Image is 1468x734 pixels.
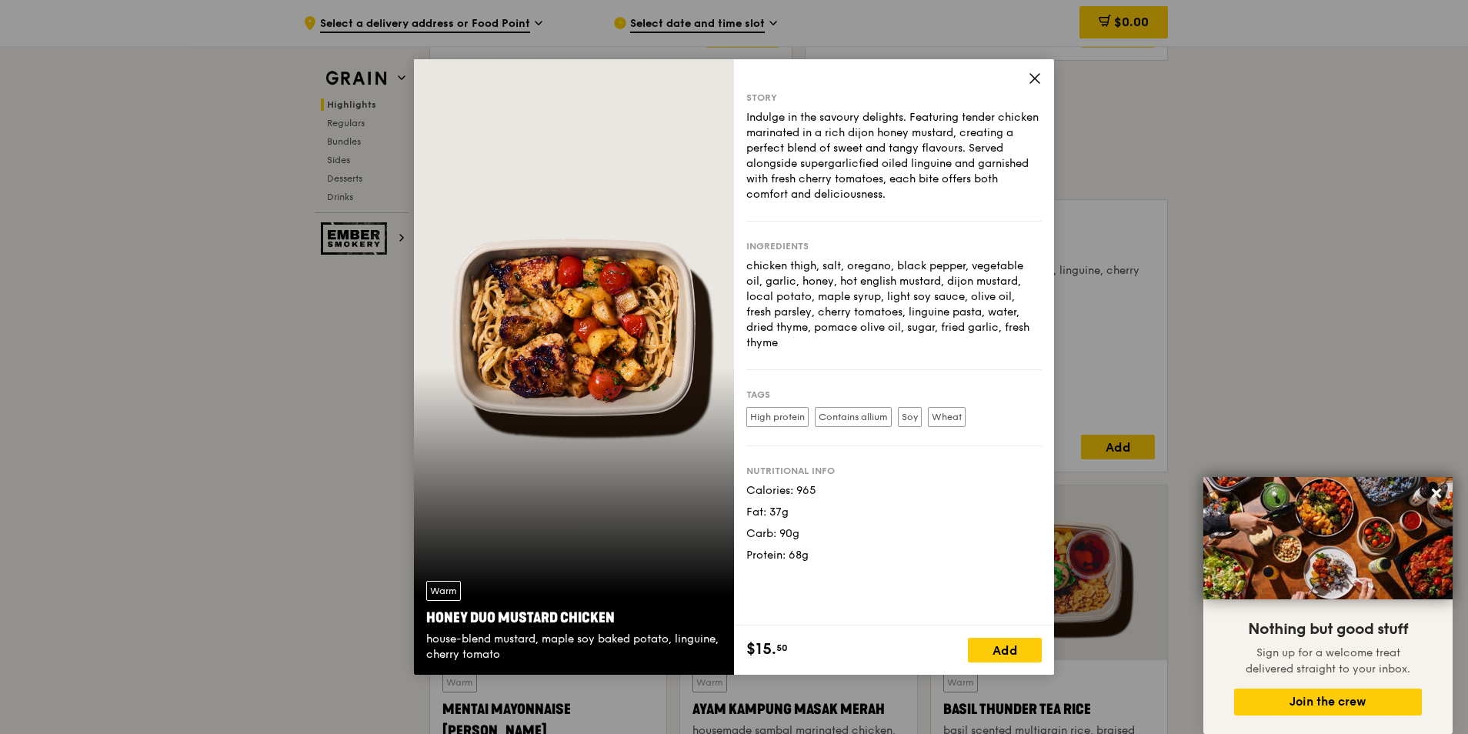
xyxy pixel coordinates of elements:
[968,638,1042,662] div: Add
[746,548,1042,563] div: Protein: 68g
[746,110,1042,202] div: Indulge in the savoury delights. Featuring tender chicken marinated in a rich dijon honey mustard...
[746,505,1042,520] div: Fat: 37g
[746,638,776,661] span: $15.
[1234,689,1422,716] button: Join the crew
[746,407,809,427] label: High protein
[1203,477,1453,599] img: DSC07876-Edit02-Large.jpeg
[1246,646,1410,676] span: Sign up for a welcome treat delivered straight to your inbox.
[746,389,1042,401] div: Tags
[746,259,1042,351] div: chicken thigh, salt, oregano, black pepper, vegetable oil, garlic, honey, hot english mustard, di...
[746,240,1042,252] div: Ingredients
[746,92,1042,104] div: Story
[815,407,892,427] label: Contains allium
[746,465,1042,477] div: Nutritional info
[1248,620,1408,639] span: Nothing but good stuff
[1424,481,1449,505] button: Close
[426,632,722,662] div: house-blend mustard, maple soy baked potato, linguine, cherry tomato
[776,642,788,654] span: 50
[928,407,966,427] label: Wheat
[746,526,1042,542] div: Carb: 90g
[898,407,922,427] label: Soy
[746,483,1042,499] div: Calories: 965
[426,581,461,601] div: Warm
[426,607,722,629] div: Honey Duo Mustard Chicken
